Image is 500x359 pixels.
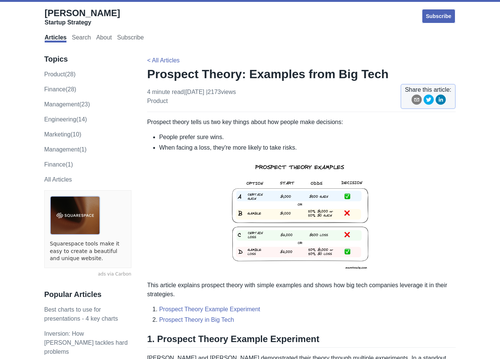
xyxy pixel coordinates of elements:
a: About [96,34,112,42]
a: Best charts to use for presentations - 4 key charts [44,306,118,322]
a: < All Articles [147,57,180,64]
a: Prospect Theory in Big Tech [159,317,234,323]
h3: Topics [44,55,131,64]
h1: Prospect Theory: Examples from Big Tech [147,67,456,82]
span: [PERSON_NAME] [45,8,120,18]
a: Search [72,34,91,42]
a: Inversion: How [PERSON_NAME] tackles hard problems [44,330,128,355]
h3: Popular Articles [44,290,131,299]
a: Finance(1) [44,161,73,168]
p: This article explains prospect theory with simple examples and shows how big tech companies lever... [147,281,456,299]
a: product [147,98,168,104]
a: Subscribe [422,9,456,24]
span: Share this article: [405,85,452,94]
a: All Articles [44,176,72,183]
a: finance(28) [44,86,76,92]
h2: 1. Prospect Theory Example Experiment [147,333,456,348]
a: ads via Carbon [44,271,131,278]
div: Startup Strategy [45,19,120,26]
a: engineering(14) [44,116,87,123]
p: Prospect theory tells us two key things about how people make decisions: [147,118,456,127]
a: [PERSON_NAME]Startup Strategy [45,8,120,26]
a: management(23) [44,101,90,108]
a: Squarespace tools make it easy to create a beautiful and unique website. [50,240,126,262]
img: ads via Carbon [50,196,100,235]
button: twitter [423,94,434,108]
li: When facing a loss, they're more likely to take risks. [159,143,456,152]
button: linkedin [435,94,446,108]
a: product(28) [44,71,76,77]
li: People prefer sure wins. [159,133,456,142]
a: Prospect Theory Example Experiment [159,306,260,312]
button: email [411,94,422,108]
img: prospect_theory_examples [223,158,380,275]
a: marketing(10) [44,131,81,138]
a: Subscribe [117,34,144,42]
a: Articles [45,34,67,42]
span: | 2173 views [206,89,236,95]
p: 4 minute read | [DATE] [147,88,236,106]
a: Management(1) [44,146,87,153]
